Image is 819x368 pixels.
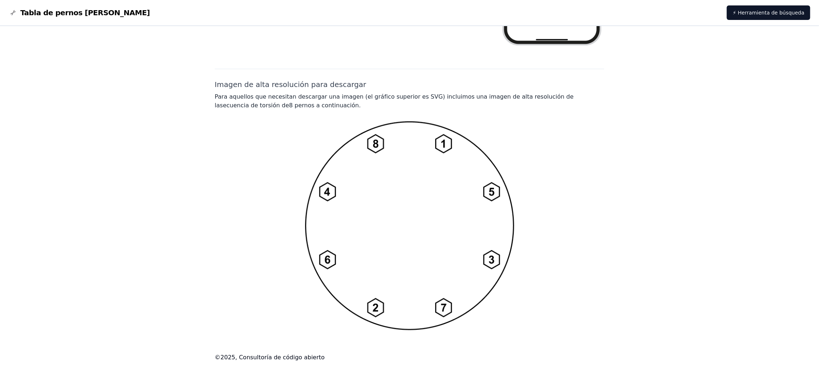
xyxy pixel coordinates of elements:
font: Tabla de pernos [PERSON_NAME] [20,8,150,17]
font: Para aquellos que necesitan descargar una imagen (el gráfico superior es SVG) incluimos una image... [215,93,574,109]
font: 8 pernos a continuación. [289,102,361,109]
font: , Consultoría de código abierto [235,354,324,361]
a: ⚡ Herramienta de búsqueda [727,5,810,20]
font: Imagen de alta resolución para descargar [215,80,366,89]
font: © [215,354,221,361]
img: Patrón de torsión de 8 pernos [305,121,514,330]
font: 2025 [221,354,236,361]
font: secuencia de torsión de [220,102,289,109]
font: ⚡ Herramienta de búsqueda [733,10,804,16]
img: Gráfico de logotipos de pernos de brida [9,8,17,17]
a: Gráfico de logotipos de pernos de bridaTabla de pernos [PERSON_NAME] [9,8,150,18]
